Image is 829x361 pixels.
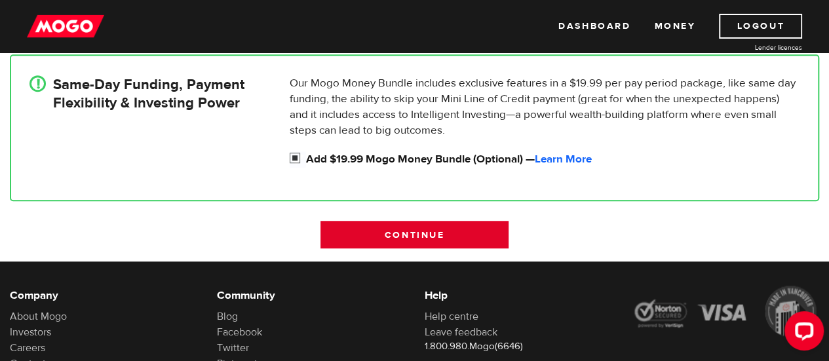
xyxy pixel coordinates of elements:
p: Our Mogo Money Bundle includes exclusive features in a $19.99 per pay period package, like same d... [290,75,800,138]
h6: Company [10,288,197,303]
h6: Help [425,288,612,303]
img: legal-icons-92a2ffecb4d32d839781d1b4e4802d7b.png [632,286,819,336]
iframe: LiveChat chat widget [774,306,829,361]
input: Add $19.99 Mogo Money Bundle (Optional) &mdash; <a id="loan_application_mini_bundle_learn_more" h... [290,151,306,168]
a: About Mogo [10,310,67,323]
a: Money [654,14,695,39]
a: Careers [10,341,45,354]
a: Blog [217,310,238,323]
a: Learn More [535,152,592,166]
a: Leave feedback [425,326,497,339]
p: 1.800.980.Mogo(6646) [425,340,612,353]
h4: Same-Day Funding, Payment Flexibility & Investing Power [53,75,244,112]
a: Facebook [217,326,262,339]
div: ! [29,75,46,92]
input: Continue [320,221,508,248]
a: Twitter [217,341,249,354]
label: Add $19.99 Mogo Money Bundle (Optional) — [306,151,800,167]
a: Investors [10,326,51,339]
h6: Community [217,288,404,303]
a: Dashboard [558,14,630,39]
a: Lender licences [704,43,802,52]
img: mogo_logo-11ee424be714fa7cbb0f0f49df9e16ec.png [27,14,104,39]
a: Logout [719,14,802,39]
a: Help centre [425,310,478,323]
